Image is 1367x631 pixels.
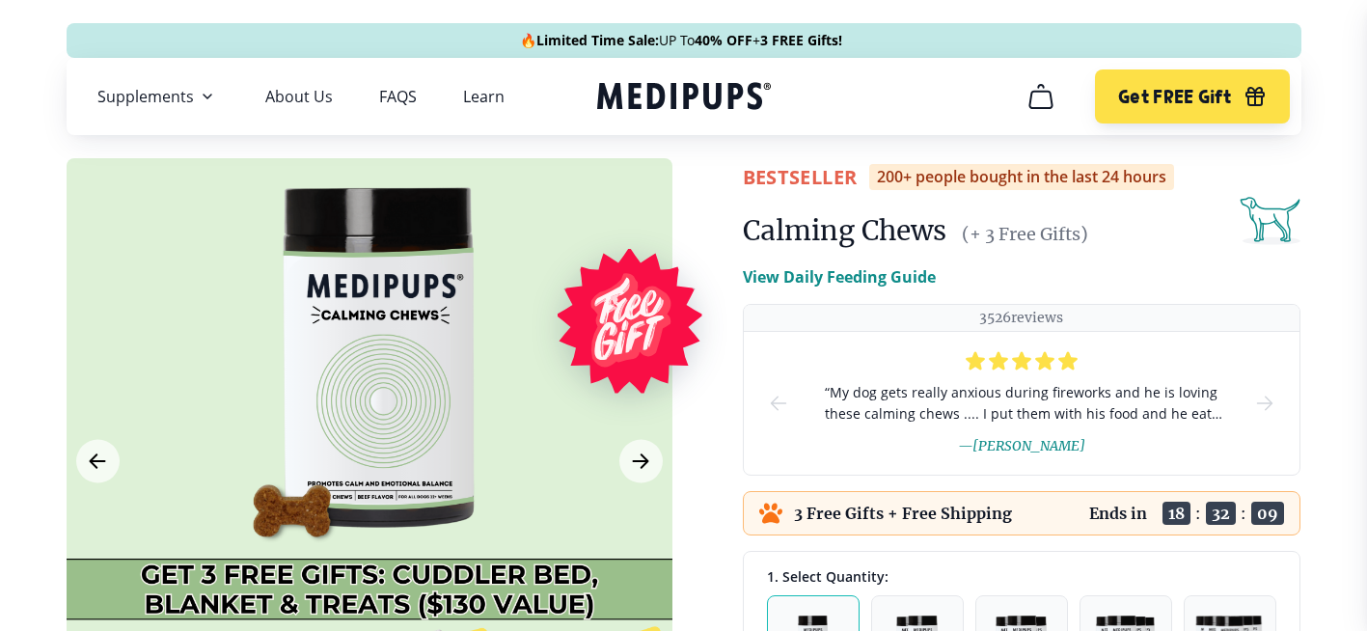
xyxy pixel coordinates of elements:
[767,567,1276,586] div: 1. Select Quantity:
[76,440,120,483] button: Previous Image
[743,213,946,248] h1: Calming Chews
[794,504,1012,523] p: 3 Free Gifts + Free Shipping
[97,87,194,106] span: Supplements
[379,87,417,106] a: FAQS
[1206,502,1236,525] span: 32
[1162,502,1190,525] span: 18
[1095,69,1289,123] button: Get FREE Gift
[597,78,771,118] a: Medipups
[1089,504,1147,523] p: Ends in
[1195,504,1201,523] span: :
[1241,504,1246,523] span: :
[869,164,1174,190] div: 200+ people bought in the last 24 hours
[743,265,936,288] p: View Daily Feeding Guide
[1018,73,1064,120] button: cart
[520,31,842,50] span: 🔥 UP To +
[962,223,1088,245] span: (+ 3 Free Gifts)
[767,332,790,475] button: prev-slide
[1118,86,1231,108] span: Get FREE Gift
[743,164,858,190] span: BestSeller
[821,382,1222,425] span: “ My dog gets really anxious during fireworks and he is loving these calming chews .... I put the...
[463,87,505,106] a: Learn
[265,87,333,106] a: About Us
[97,85,219,108] button: Supplements
[958,437,1085,454] span: — [PERSON_NAME]
[1253,332,1276,475] button: next-slide
[619,440,663,483] button: Next Image
[1251,502,1284,525] span: 09
[979,309,1063,327] p: 3526 reviews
